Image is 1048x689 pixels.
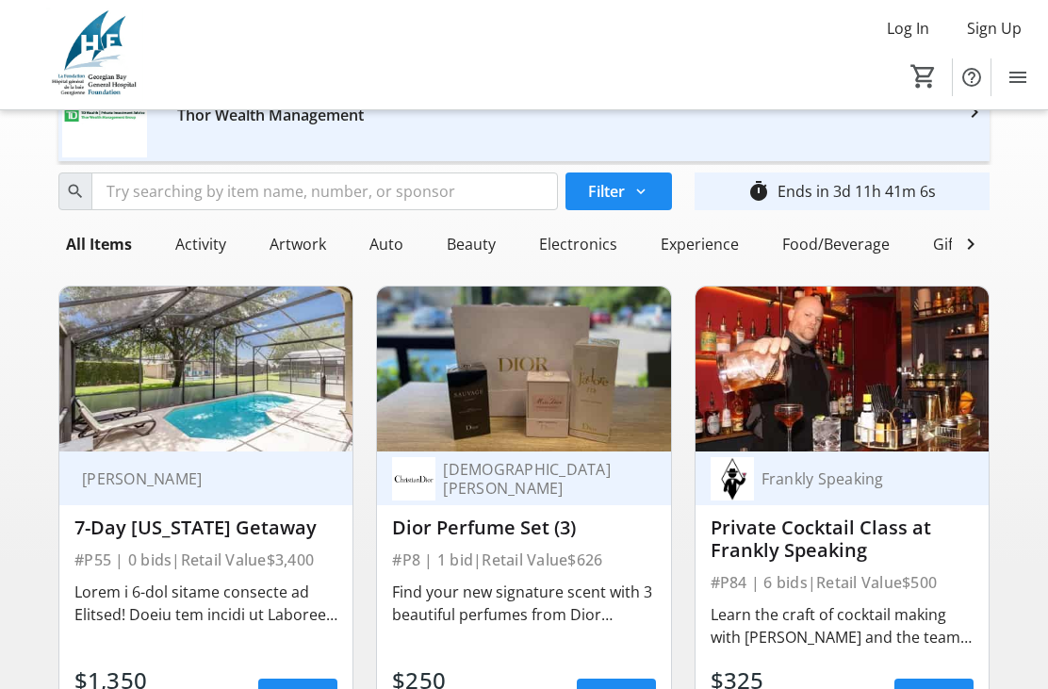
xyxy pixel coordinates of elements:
span: Sign Up [967,17,1022,40]
div: Activity [168,225,234,263]
div: 7-Day [US_STATE] Getaway [74,517,337,539]
div: Electronics [532,225,625,263]
div: Find your new signature scent with 3 beautiful perfumes from Dior Fragrance! Take home the '[PERS... [392,581,655,626]
img: Georgian Bay General Hospital Foundation's Logo [11,8,179,102]
img: Private Cocktail Class at Frankly Speaking [696,287,989,451]
mat-icon: timer_outline [747,180,770,203]
button: Menu [999,58,1037,96]
img: Thor Wealth Management's logo [62,73,147,157]
div: Learn the craft of cocktail making with [PERSON_NAME] and the team at Frankly Speaking! A private... [711,603,974,648]
input: Try searching by item name, number, or sponsor [91,172,558,210]
div: Dior Perfume Set (3) [392,517,655,539]
button: Sign Up [952,13,1037,43]
a: Thor Wealth Management's logoThor Wealth Management [47,73,1001,157]
div: Frankly Speaking [754,469,951,488]
span: Log In [887,17,929,40]
button: Log In [872,13,944,43]
div: All Items [58,225,139,263]
button: Filter [565,172,672,210]
button: Help [953,58,991,96]
img: Frankly Speaking [711,457,754,500]
div: Auto [362,225,411,263]
span: Filter [588,180,625,203]
div: Gift Card [925,225,1004,263]
button: Cart [907,59,941,93]
div: [DEMOGRAPHIC_DATA][PERSON_NAME] [435,460,632,498]
div: Artwork [262,225,334,263]
img: Christian Dior [392,457,435,500]
div: [PERSON_NAME] [74,469,315,488]
div: Lorem i 6-dol sitame consecte ad Elitsed! Doeiu tem incidi ut Laboreet Dolorem Aliqua Enima Minim... [74,581,337,626]
div: #P55 | 0 bids | Retail Value $3,400 [74,547,337,573]
div: #P8 | 1 bid | Retail Value $626 [392,547,655,573]
img: 7-Day Florida Getaway [59,287,352,451]
div: Experience [653,225,746,263]
div: Food/Beverage [775,225,897,263]
div: Thor Wealth Management [177,100,933,130]
div: Private Cocktail Class at Frankly Speaking [711,517,974,562]
div: #P84 | 6 bids | Retail Value $500 [711,569,974,596]
div: Beauty [439,225,503,263]
div: Ends in 3d 11h 41m 6s [778,180,936,203]
img: Dior Perfume Set (3) [377,287,670,451]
